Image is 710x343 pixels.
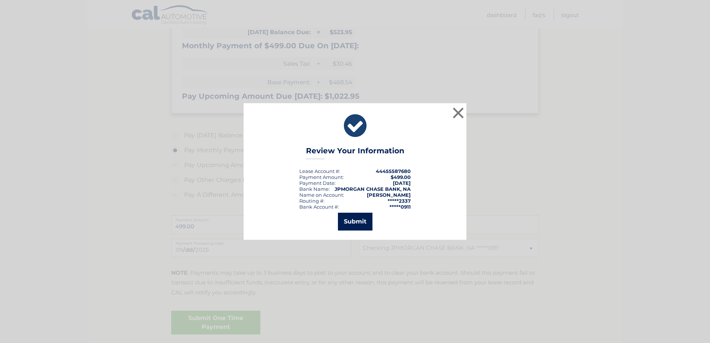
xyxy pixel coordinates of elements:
[299,192,344,198] div: Name on Account:
[299,198,325,204] div: Routing #:
[299,186,330,192] div: Bank Name:
[306,146,404,159] h3: Review Your Information
[299,204,339,210] div: Bank Account #:
[299,180,335,186] span: Payment Date
[451,105,466,120] button: ×
[391,174,411,180] span: $499.00
[335,186,411,192] strong: JPMORGAN CHASE BANK, NA
[299,168,340,174] div: Lease Account #:
[299,180,336,186] div: :
[376,168,411,174] strong: 44455587680
[338,213,372,231] button: Submit
[299,174,344,180] div: Payment Amount:
[367,192,411,198] strong: [PERSON_NAME]
[393,180,411,186] span: [DATE]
